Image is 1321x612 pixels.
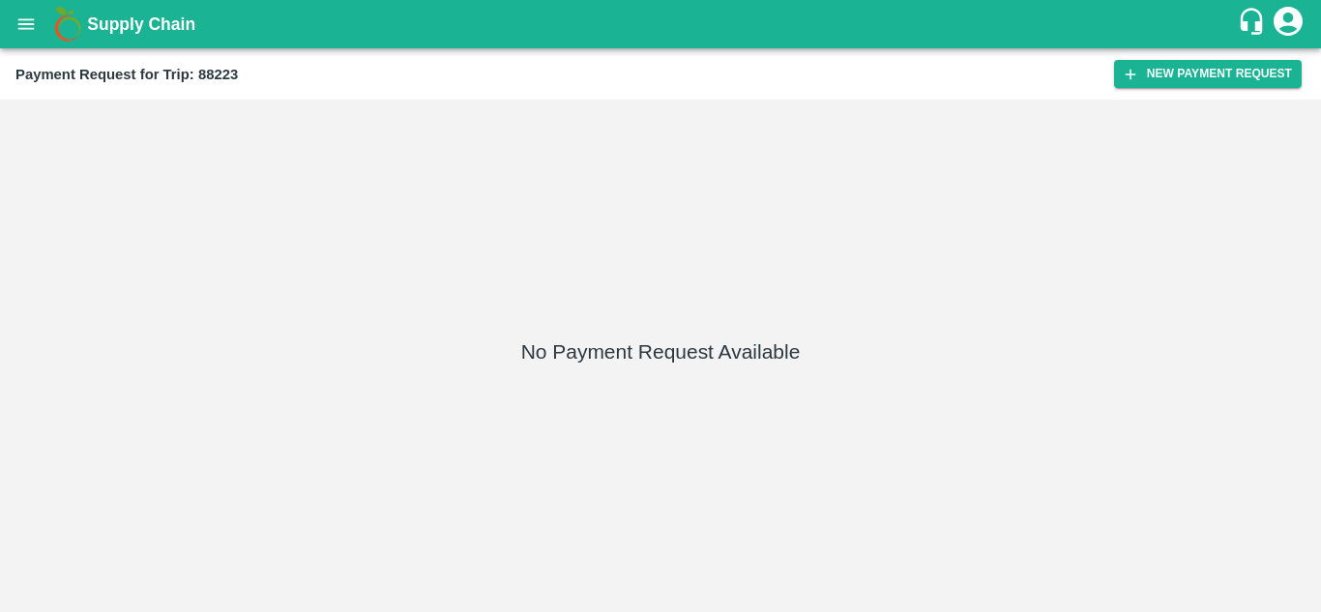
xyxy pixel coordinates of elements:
[4,2,48,46] button: open drawer
[87,11,1237,38] a: Supply Chain
[87,15,195,34] b: Supply Chain
[1271,4,1306,44] div: account of current user
[48,5,87,44] img: logo
[1114,60,1302,88] button: New Payment Request
[15,67,238,82] b: Payment Request for Trip: 88223
[521,338,801,365] h5: No Payment Request Available
[1237,7,1271,42] div: customer-support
